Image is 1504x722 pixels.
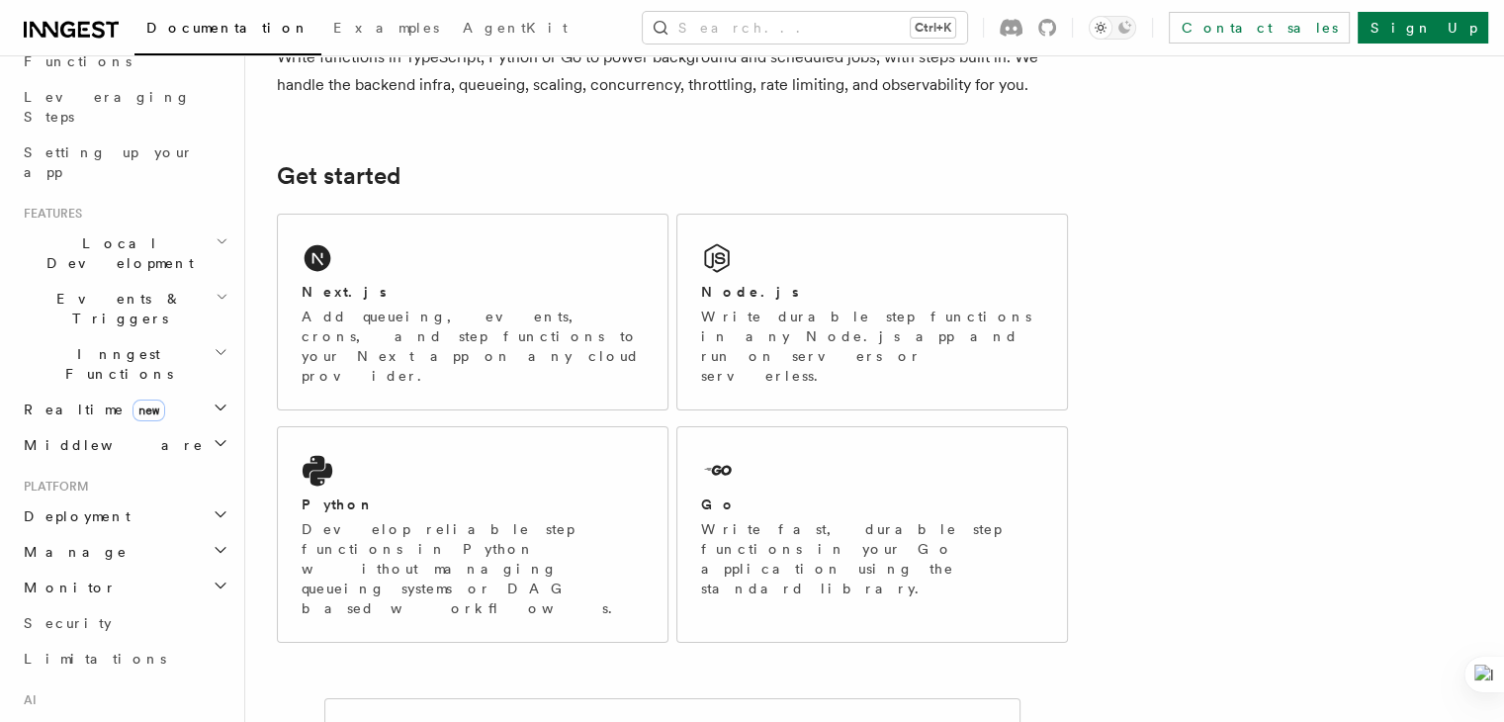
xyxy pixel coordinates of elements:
[302,495,375,514] h2: Python
[1089,16,1136,40] button: Toggle dark mode
[16,542,128,562] span: Manage
[16,79,232,135] a: Leveraging Steps
[146,20,310,36] span: Documentation
[1169,12,1350,44] a: Contact sales
[701,495,737,514] h2: Go
[277,44,1068,99] p: Write functions in TypeScript, Python or Go to power background and scheduled jobs, with steps bu...
[333,20,439,36] span: Examples
[16,281,232,336] button: Events & Triggers
[16,534,232,570] button: Manage
[24,651,166,667] span: Limitations
[1358,12,1488,44] a: Sign Up
[701,519,1043,598] p: Write fast, durable step functions in your Go application using the standard library.
[676,214,1068,410] a: Node.jsWrite durable step functions in any Node.js app and run on servers or serverless.
[24,144,194,180] span: Setting up your app
[16,506,131,526] span: Deployment
[16,233,216,273] span: Local Development
[277,214,668,410] a: Next.jsAdd queueing, events, crons, and step functions to your Next app on any cloud provider.
[16,605,232,641] a: Security
[277,426,668,643] a: PythonDevelop reliable step functions in Python without managing queueing systems or DAG based wo...
[16,498,232,534] button: Deployment
[302,307,644,386] p: Add queueing, events, crons, and step functions to your Next app on any cloud provider.
[16,392,232,427] button: Realtimenew
[16,400,165,419] span: Realtime
[16,336,232,392] button: Inngest Functions
[451,6,579,53] a: AgentKit
[277,162,400,190] a: Get started
[16,570,232,605] button: Monitor
[911,18,955,38] kbd: Ctrl+K
[16,479,89,495] span: Platform
[676,426,1068,643] a: GoWrite fast, durable step functions in your Go application using the standard library.
[463,20,568,36] span: AgentKit
[133,400,165,421] span: new
[16,578,117,597] span: Monitor
[16,641,232,677] a: Limitations
[701,307,1043,386] p: Write durable step functions in any Node.js app and run on servers or serverless.
[16,427,232,463] button: Middleware
[24,615,112,631] span: Security
[16,692,37,708] span: AI
[16,344,214,384] span: Inngest Functions
[302,519,644,618] p: Develop reliable step functions in Python without managing queueing systems or DAG based workflows.
[16,226,232,281] button: Local Development
[16,289,216,328] span: Events & Triggers
[321,6,451,53] a: Examples
[701,282,799,302] h2: Node.js
[16,206,82,222] span: Features
[16,135,232,190] a: Setting up your app
[16,435,204,455] span: Middleware
[24,89,191,125] span: Leveraging Steps
[643,12,967,44] button: Search...Ctrl+K
[302,282,387,302] h2: Next.js
[134,6,321,55] a: Documentation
